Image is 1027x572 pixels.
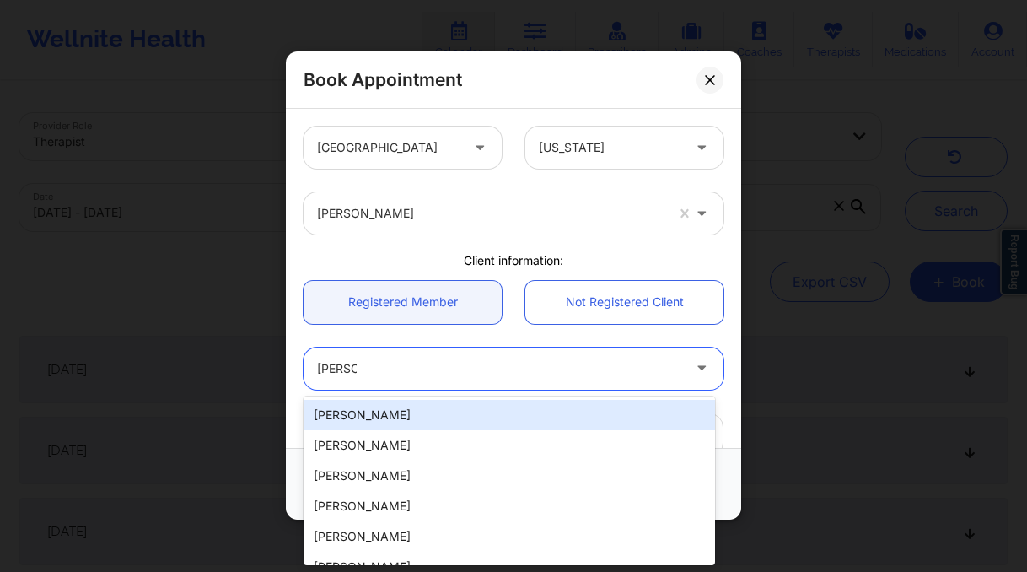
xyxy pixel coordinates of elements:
[304,281,502,324] a: Registered Member
[304,491,715,521] div: [PERSON_NAME]
[304,521,715,552] div: [PERSON_NAME]
[317,192,664,235] div: [PERSON_NAME]
[292,252,735,269] div: Client information:
[304,461,715,491] div: [PERSON_NAME]
[304,68,462,91] h2: Book Appointment
[525,281,723,324] a: Not Registered Client
[304,400,715,430] div: [PERSON_NAME]
[539,127,681,169] div: [US_STATE]
[317,127,460,169] div: [GEOGRAPHIC_DATA]
[304,430,715,461] div: [PERSON_NAME]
